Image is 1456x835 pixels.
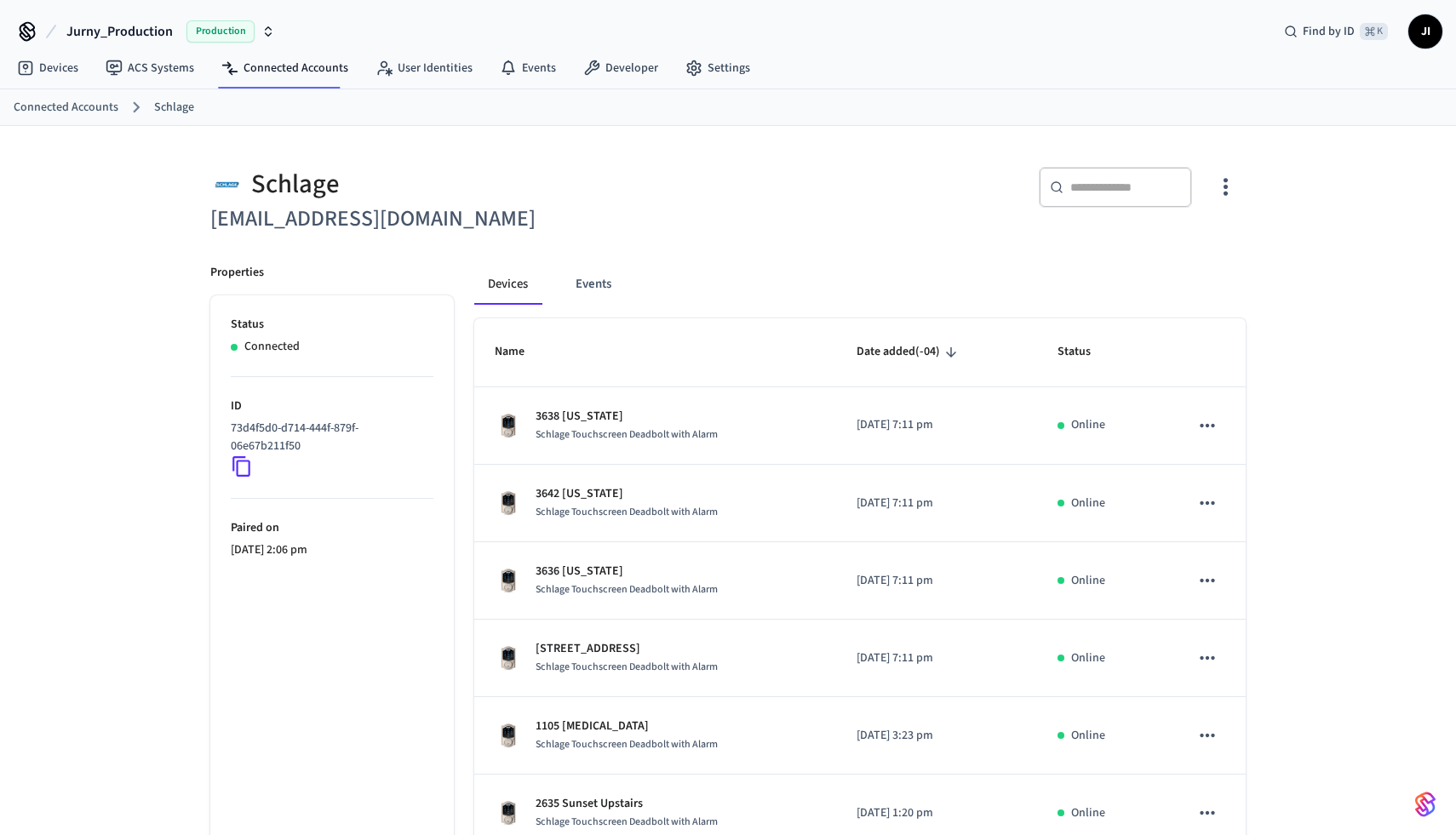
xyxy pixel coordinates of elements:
p: 3638 [US_STATE] [536,408,718,426]
span: Schlage Touchscreen Deadbolt with Alarm [536,427,718,442]
p: Online [1071,649,1105,667]
a: Schlage [154,99,194,117]
p: [DATE] 7:11 pm [857,572,1017,590]
span: Schlage Touchscreen Deadbolt with Alarm [536,815,718,829]
button: Events [562,264,625,305]
span: Date added(-04) [857,339,962,365]
button: Devices [474,264,542,305]
a: Developer [570,53,672,83]
a: Settings [672,53,764,83]
p: Online [1071,416,1105,434]
p: 3636 [US_STATE] [536,563,718,580]
img: Schlage Sense Smart Deadbolt with Camelot Trim, Front [495,567,522,594]
span: ⌘ K [1360,23,1388,40]
p: 73d4f5d0-d714-444f-879f-06e67b211f50 [231,420,427,455]
p: Status [231,316,433,334]
p: ID [231,397,433,415]
span: Schlage Touchscreen Deadbolt with Alarm [536,582,718,597]
p: Online [1071,495,1105,512]
div: connected account tabs [474,264,1246,305]
span: Find by ID [1303,23,1355,40]
img: Schlage Sense Smart Deadbolt with Camelot Trim, Front [495,489,522,517]
p: 1105 [MEDICAL_DATA] [536,718,718,735]
p: 3642 [US_STATE] [536,485,718,503]
p: [DATE] 7:11 pm [857,649,1017,667]
img: Schlage Sense Smart Deadbolt with Camelot Trim, Front [495,799,522,826]
span: Schlage Touchscreen Deadbolt with Alarm [536,737,718,752]
p: Paired on [231,519,433,537]
span: Schlage Touchscreen Deadbolt with Alarm [536,505,718,519]
p: Online [1071,804,1105,822]
img: Schlage Sense Smart Deadbolt with Camelot Trim, Front [495,412,522,439]
p: [DATE] 7:11 pm [857,416,1017,434]
p: Online [1071,572,1105,590]
p: [DATE] 3:23 pm [857,727,1017,745]
a: Devices [3,53,92,83]
span: Name [495,339,547,365]
img: Schlage Logo, Square [210,167,244,202]
span: Schlage Touchscreen Deadbolt with Alarm [536,660,718,674]
span: Status [1058,339,1113,365]
span: Production [186,20,255,43]
span: JI [1410,16,1441,47]
button: JI [1408,14,1442,49]
img: SeamLogoGradient.69752ec5.svg [1415,791,1436,818]
p: Online [1071,727,1105,745]
img: Schlage Sense Smart Deadbolt with Camelot Trim, Front [495,722,522,749]
p: 2635 Sunset Upstairs [536,795,718,813]
p: Properties [210,264,264,282]
p: [STREET_ADDRESS] [536,640,718,658]
a: Connected Accounts [208,53,362,83]
a: Connected Accounts [14,99,118,117]
p: [DATE] 1:20 pm [857,804,1017,822]
span: Jurny_Production [66,21,173,42]
div: Schlage [210,167,718,202]
p: [DATE] 7:11 pm [857,495,1017,512]
h6: [EMAIL_ADDRESS][DOMAIN_NAME] [210,202,718,237]
p: Connected [244,338,300,356]
a: Events [486,53,570,83]
a: User Identities [362,53,486,83]
div: Find by ID⌘ K [1270,16,1402,47]
a: ACS Systems [92,53,208,83]
p: [DATE] 2:06 pm [231,541,433,559]
img: Schlage Sense Smart Deadbolt with Camelot Trim, Front [495,644,522,672]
